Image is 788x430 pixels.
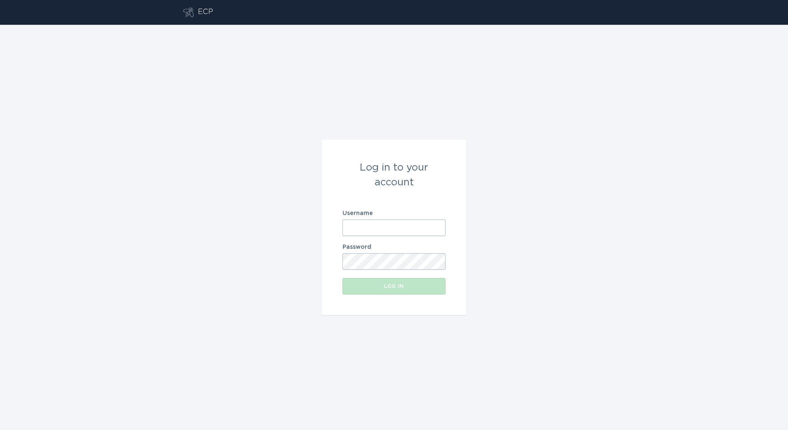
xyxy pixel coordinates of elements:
[198,7,213,17] div: ECP
[342,210,446,216] label: Username
[183,7,194,17] button: Go to dashboard
[342,278,446,294] button: Log in
[342,160,446,190] div: Log in to your account
[342,244,446,250] label: Password
[347,284,441,289] div: Log in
